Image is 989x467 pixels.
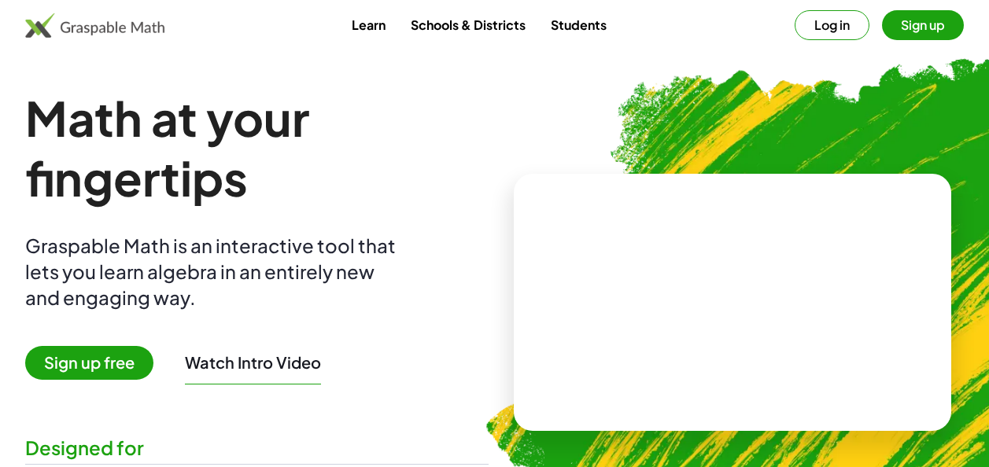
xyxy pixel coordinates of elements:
a: Learn [339,10,398,39]
button: Log in [795,10,869,40]
div: Designed for [25,435,489,461]
span: Sign up free [25,346,153,380]
div: Graspable Math is an interactive tool that lets you learn algebra in an entirely new and engaging... [25,233,403,311]
a: Schools & Districts [398,10,538,39]
h1: Math at your fingertips [25,88,489,208]
button: Watch Intro Video [185,352,321,373]
video: What is this? This is dynamic math notation. Dynamic math notation plays a central role in how Gr... [614,244,851,362]
button: Sign up [882,10,964,40]
a: Students [538,10,619,39]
